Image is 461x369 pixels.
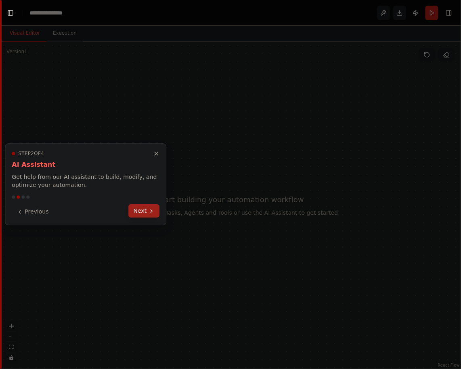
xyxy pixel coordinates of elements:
[5,7,16,19] button: Hide left sidebar
[12,160,159,170] h3: AI Assistant
[129,204,160,218] button: Next
[18,150,44,157] span: Step 2 of 4
[151,149,161,158] button: Close walkthrough
[12,173,159,189] p: Get help from our AI assistant to build, modify, and optimize your automation.
[12,205,53,218] button: Previous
